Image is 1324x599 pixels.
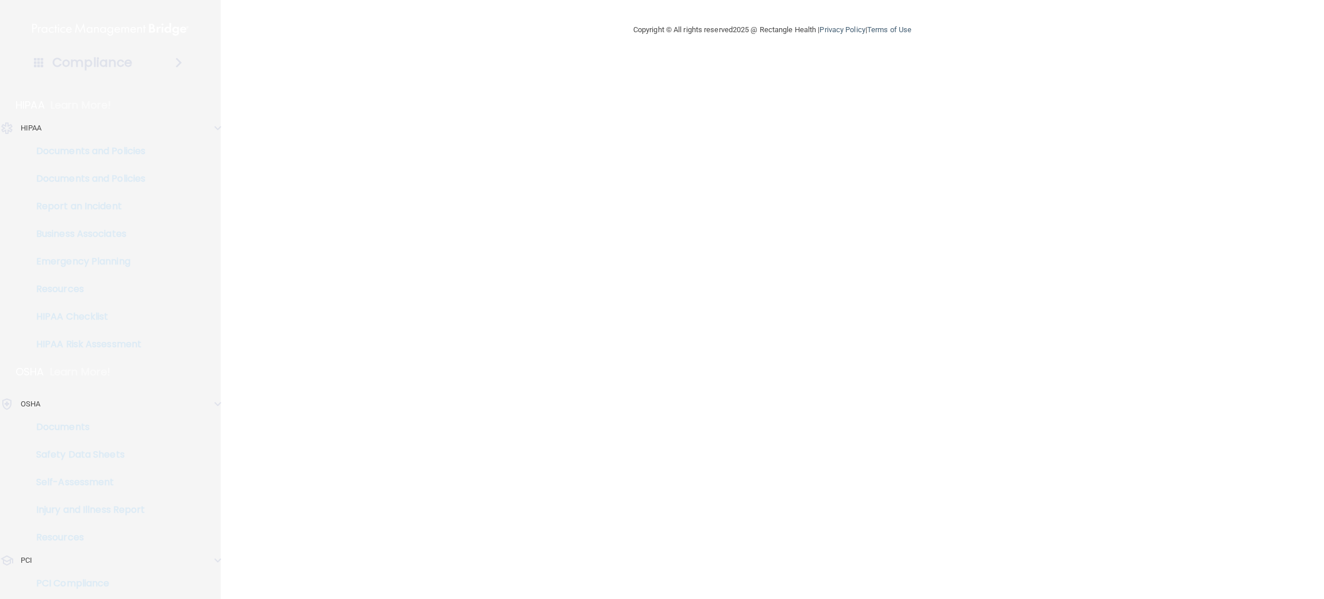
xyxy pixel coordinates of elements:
[7,477,164,488] p: Self-Assessment
[21,397,40,411] p: OSHA
[50,365,111,379] p: Learn More!
[7,339,164,350] p: HIPAA Risk Assessment
[7,201,164,212] p: Report an Incident
[563,11,982,48] div: Copyright © All rights reserved 2025 @ Rectangle Health | |
[7,421,164,433] p: Documents
[7,532,164,543] p: Resources
[7,449,164,460] p: Safety Data Sheets
[7,173,164,185] p: Documents and Policies
[7,228,164,240] p: Business Associates
[7,504,164,516] p: Injury and Illness Report
[32,18,188,41] img: PMB logo
[51,98,111,112] p: Learn More!
[16,365,44,379] p: OSHA
[867,25,911,34] a: Terms of Use
[7,578,164,589] p: PCI Compliance
[819,25,865,34] a: Privacy Policy
[16,98,45,112] p: HIPAA
[7,145,164,157] p: Documents and Policies
[7,256,164,267] p: Emergency Planning
[52,55,132,71] h4: Compliance
[21,121,42,135] p: HIPAA
[7,283,164,295] p: Resources
[21,554,32,567] p: PCI
[7,311,164,322] p: HIPAA Checklist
